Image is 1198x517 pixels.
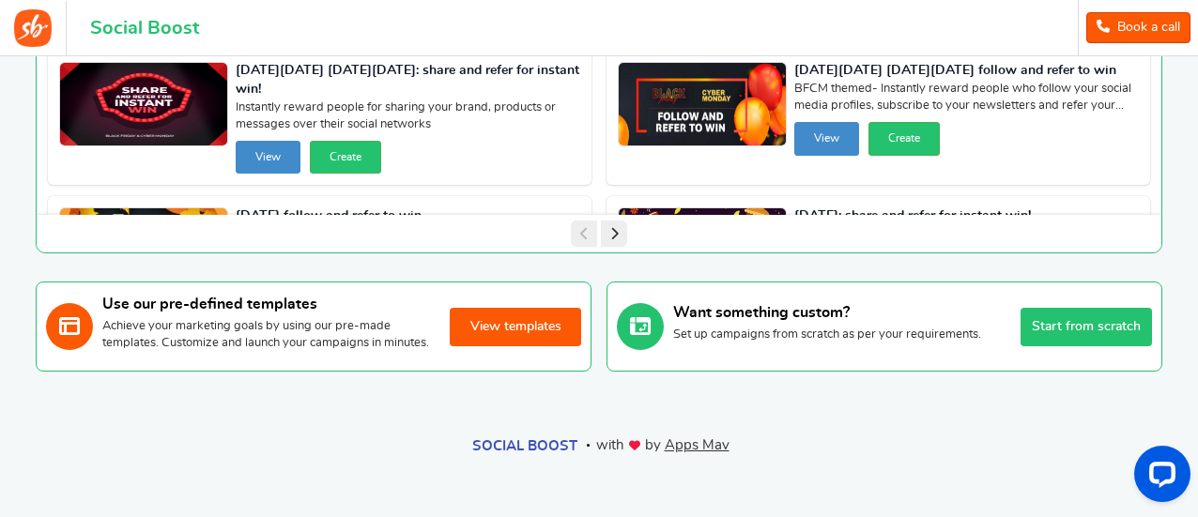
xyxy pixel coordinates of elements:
[1086,12,1190,43] a: Book a call
[1021,308,1152,346] button: Start from scratch
[236,99,580,133] span: Instantly reward people for sharing your brand, products or messages over their social networks
[665,438,730,452] a: Apps Mav
[1119,438,1198,517] iframe: LiveChat chat widget
[102,297,431,313] h3: Use our pre-defined templates
[868,122,940,155] button: Create
[673,327,981,343] p: Set up campaigns from scratch as per your requirements.
[472,439,577,453] a: Social Boost
[102,318,431,352] p: Achieve your marketing goals by using our pre-made templates. Customize and launch your campaigns...
[645,438,661,452] span: by
[794,207,1139,226] strong: [DATE]: share and refer for instant win!
[310,141,381,174] button: Create
[794,81,1139,114] span: BFCM themed- Instantly reward people who follow your social media profiles, subscribe to your new...
[90,18,199,38] h1: Social Boost
[60,208,227,293] img: Recommended Campaigns
[619,63,786,147] img: Recommended Campaigns
[596,438,624,452] span: with
[673,305,981,322] h3: Want something custom?
[794,62,1139,81] strong: [DATE][DATE] [DATE][DATE] follow and refer to win
[60,63,227,147] img: Recommended Campaigns
[619,208,786,293] img: Recommended Campaigns
[236,62,580,99] strong: [DATE][DATE] [DATE][DATE]: share and refer for instant win!
[14,9,52,47] img: Social Boost
[794,122,859,155] button: View
[236,207,580,226] strong: [DATE] follow and refer to win
[450,308,581,346] button: View templates
[236,141,300,174] button: View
